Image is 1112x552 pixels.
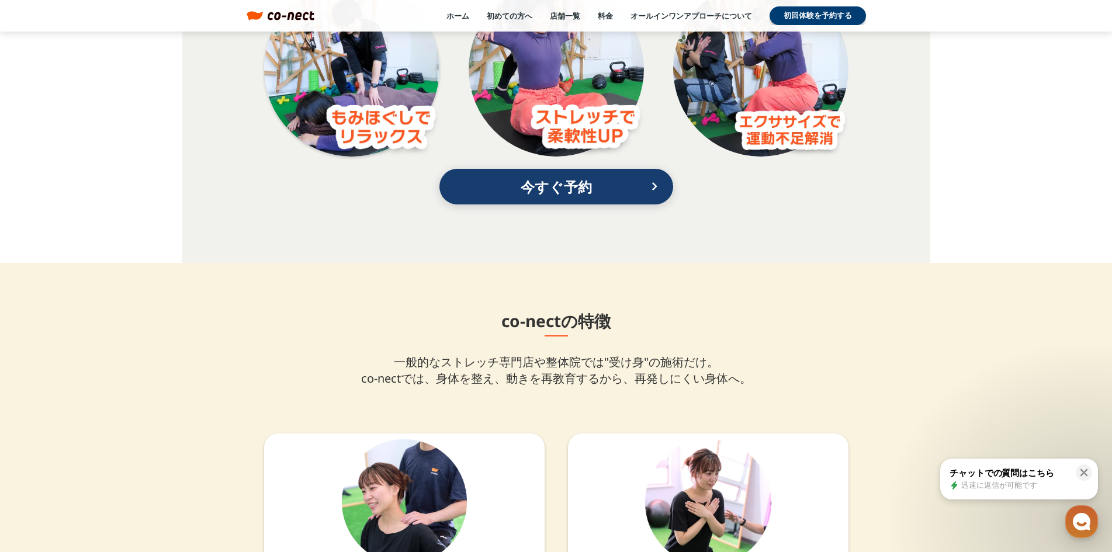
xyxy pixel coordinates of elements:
a: 初めての方へ [487,11,532,21]
i: keyboard_arrow_right [647,179,661,193]
p: 一般的なストレッチ専門店や整体院では"受け身"の施術だけ。 co-nectでは、身体を整え、動きを再教育するから、再発しにくい身体へ。 [361,354,751,387]
span: 設定 [181,388,195,397]
a: 店舗一覧 [550,11,580,21]
span: ホーム [30,388,51,397]
img: もみほぐしでリラックス [323,105,439,157]
span: チャット [100,388,128,398]
p: 今すぐ予約 [463,174,650,200]
a: 初回体験を予約する [770,6,866,25]
img: エクササイズで運動不足解消 [732,110,848,157]
a: 料金 [598,11,613,21]
a: 設定 [151,370,224,400]
a: チャット [77,370,151,400]
a: ホーム [446,11,469,21]
a: ホーム [4,370,77,400]
h2: co-nectの特徴 [501,310,611,332]
a: 今すぐ予約keyboard_arrow_right [439,169,673,204]
img: ストレッチで柔軟性UP [527,104,644,157]
a: オールインワンアプローチについて [631,11,752,21]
